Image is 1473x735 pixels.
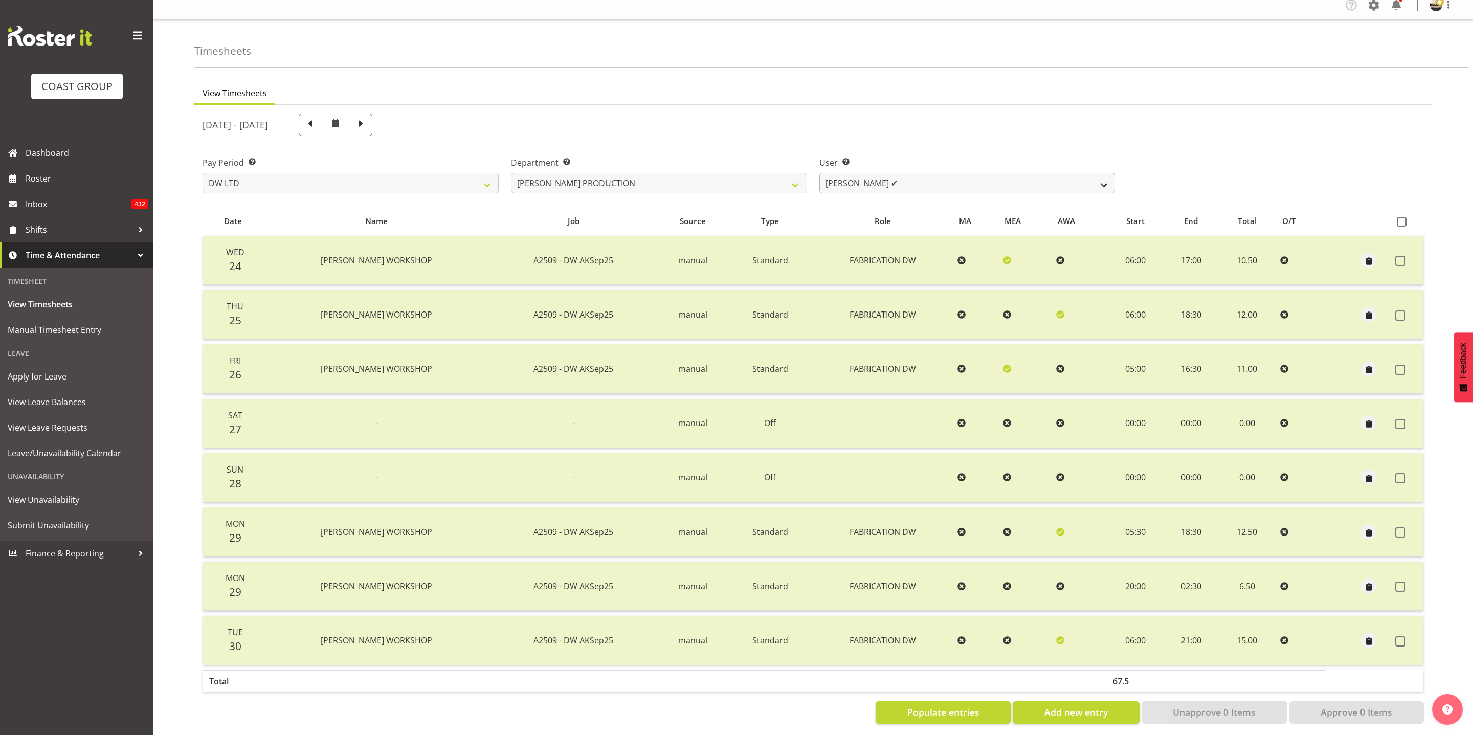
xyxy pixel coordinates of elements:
[1218,507,1276,556] td: 12.50
[1184,215,1198,227] span: End
[678,363,707,374] span: manual
[850,635,916,646] span: FABRICATION DW
[8,369,146,384] span: Apply for Leave
[1218,236,1276,285] td: 10.50
[1321,705,1392,719] span: Approve 0 Items
[3,292,151,317] a: View Timesheets
[678,526,707,538] span: manual
[1107,290,1164,339] td: 06:00
[572,417,575,429] span: -
[321,526,432,538] span: [PERSON_NAME] WORKSHOP
[3,389,151,415] a: View Leave Balances
[8,26,92,46] img: Rosterit website logo
[224,215,242,227] span: Date
[959,215,971,227] span: MA
[3,317,151,343] a: Manual Timesheet Entry
[8,394,146,410] span: View Leave Balances
[321,635,432,646] span: [PERSON_NAME] WORKSHOP
[227,301,243,312] span: Thu
[8,420,146,435] span: View Leave Requests
[131,199,148,209] span: 432
[3,466,151,487] div: Unavailability
[875,215,891,227] span: Role
[1454,332,1473,402] button: Feedback - Show survey
[1005,215,1021,227] span: MEA
[907,705,979,719] span: Populate entries
[226,572,245,584] span: Mon
[203,119,268,130] h5: [DATE] - [DATE]
[511,157,807,169] label: Department
[1107,616,1164,664] td: 06:00
[850,581,916,592] span: FABRICATION DW
[226,247,244,258] span: Wed
[728,616,812,664] td: Standard
[230,355,241,366] span: Fri
[1013,701,1139,724] button: Add new entry
[228,627,243,638] span: Tue
[321,255,432,266] span: [PERSON_NAME] WORKSHOP
[227,464,243,475] span: Sun
[321,581,432,592] span: [PERSON_NAME] WORKSHOP
[850,309,916,320] span: FABRICATION DW
[3,271,151,292] div: Timesheet
[728,236,812,285] td: Standard
[678,417,707,429] span: manual
[728,290,812,339] td: Standard
[1164,290,1218,339] td: 18:30
[8,322,146,338] span: Manual Timesheet Entry
[1126,215,1145,227] span: Start
[1218,399,1276,448] td: 0.00
[819,157,1115,169] label: User
[1142,701,1287,724] button: Unapprove 0 Items
[375,417,378,429] span: -
[26,171,148,186] span: Roster
[1442,704,1453,715] img: help-xxl-2.png
[229,259,241,273] span: 24
[229,585,241,599] span: 29
[728,344,812,393] td: Standard
[572,472,575,483] span: -
[229,530,241,545] span: 29
[229,422,241,436] span: 27
[1459,343,1468,378] span: Feedback
[3,440,151,466] a: Leave/Unavailability Calendar
[533,526,613,538] span: A2509 - DW AKSep25
[678,472,707,483] span: manual
[3,487,151,513] a: View Unavailability
[1107,399,1164,448] td: 00:00
[8,518,146,533] span: Submit Unavailability
[3,415,151,440] a: View Leave Requests
[226,518,245,529] span: Mon
[876,701,1011,724] button: Populate entries
[1218,562,1276,611] td: 6.50
[728,562,812,611] td: Standard
[678,255,707,266] span: manual
[850,526,916,538] span: FABRICATION DW
[1107,453,1164,502] td: 00:00
[26,546,133,561] span: Finance & Reporting
[1218,344,1276,393] td: 11.00
[1107,507,1164,556] td: 05:30
[1218,290,1276,339] td: 12.00
[228,410,242,421] span: Sat
[850,363,916,374] span: FABRICATION DW
[1107,562,1164,611] td: 20:00
[1058,215,1075,227] span: AWA
[533,309,613,320] span: A2509 - DW AKSep25
[1164,344,1218,393] td: 16:30
[229,313,241,327] span: 25
[1164,616,1218,664] td: 21:00
[1238,215,1257,227] span: Total
[1107,344,1164,393] td: 05:00
[1164,236,1218,285] td: 17:00
[568,215,579,227] span: Job
[203,670,263,692] th: Total
[533,363,613,374] span: A2509 - DW AKSep25
[1107,670,1164,692] th: 67.5
[1218,616,1276,664] td: 15.00
[533,581,613,592] span: A2509 - DW AKSep25
[1107,236,1164,285] td: 06:00
[375,472,378,483] span: -
[26,222,133,237] span: Shifts
[1282,215,1296,227] span: O/T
